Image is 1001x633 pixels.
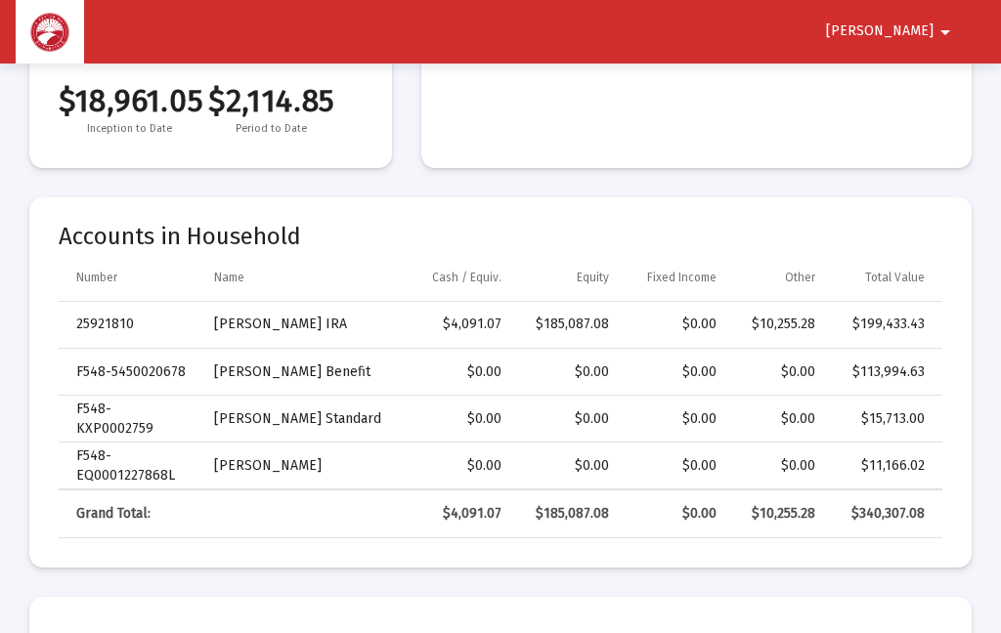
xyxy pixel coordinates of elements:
[419,504,501,524] div: $4,091.07
[59,302,200,349] td: 25921810
[623,254,730,301] td: Column Fixed Income
[200,349,406,396] td: [PERSON_NAME] Benefit
[744,362,815,382] div: $0.00
[843,315,925,334] div: $199,433.43
[934,13,957,52] mat-icon: arrow_drop_down
[529,456,609,476] div: $0.00
[59,443,200,489] td: F548-EQ0001227868L
[529,409,609,429] div: $0.00
[744,456,815,476] div: $0.00
[59,254,942,538] div: Data grid
[744,409,815,429] div: $0.00
[829,254,942,301] td: Column Total Value
[843,409,925,429] div: $15,713.00
[200,82,342,119] span: $2,114.85
[785,270,815,285] div: Other
[744,504,815,524] div: $10,255.28
[59,119,200,139] span: Inception to Date
[419,362,501,382] div: $0.00
[826,23,934,40] span: [PERSON_NAME]
[647,270,717,285] div: Fixed Income
[577,270,609,285] div: Equity
[59,227,942,246] mat-card-title: Accounts in Household
[529,362,609,382] div: $0.00
[803,12,980,51] button: [PERSON_NAME]
[200,396,406,443] td: [PERSON_NAME] Standard
[200,254,406,301] td: Column Name
[843,504,925,524] div: $340,307.08
[432,270,501,285] div: Cash / Equiv.
[636,362,717,382] div: $0.00
[214,270,244,285] div: Name
[30,13,69,52] img: Dashboard
[419,409,501,429] div: $0.00
[76,504,187,524] div: Grand Total:
[515,254,623,301] td: Column Equity
[843,456,925,476] div: $11,166.02
[200,302,406,349] td: [PERSON_NAME] IRA
[419,456,501,476] div: $0.00
[59,82,200,119] span: $18,961.05
[59,254,200,301] td: Column Number
[636,504,717,524] div: $0.00
[406,254,515,301] td: Column Cash / Equiv.
[843,362,925,382] div: $113,994.63
[730,254,829,301] td: Column Other
[200,119,342,139] span: Period to Date
[529,315,609,334] div: $185,087.08
[419,315,501,334] div: $4,091.07
[865,270,925,285] div: Total Value
[59,396,200,443] td: F548-KXP0002759
[744,315,815,334] div: $10,255.28
[59,349,200,396] td: F548-5450020678
[76,270,117,285] div: Number
[636,456,717,476] div: $0.00
[200,443,406,489] td: [PERSON_NAME]
[636,409,717,429] div: $0.00
[636,315,717,334] div: $0.00
[529,504,609,524] div: $185,087.08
